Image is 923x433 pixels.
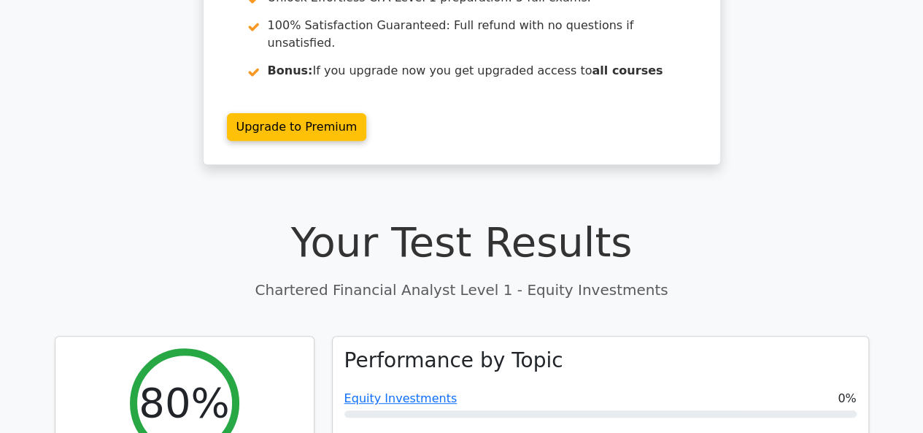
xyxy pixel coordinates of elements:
h2: 80% [139,378,229,427]
span: 0% [838,390,856,407]
a: Equity Investments [344,391,457,405]
a: Upgrade to Premium [227,113,367,141]
h1: Your Test Results [55,218,869,267]
p: Chartered Financial Analyst Level 1 - Equity Investments [55,279,869,301]
h3: Performance by Topic [344,348,563,373]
